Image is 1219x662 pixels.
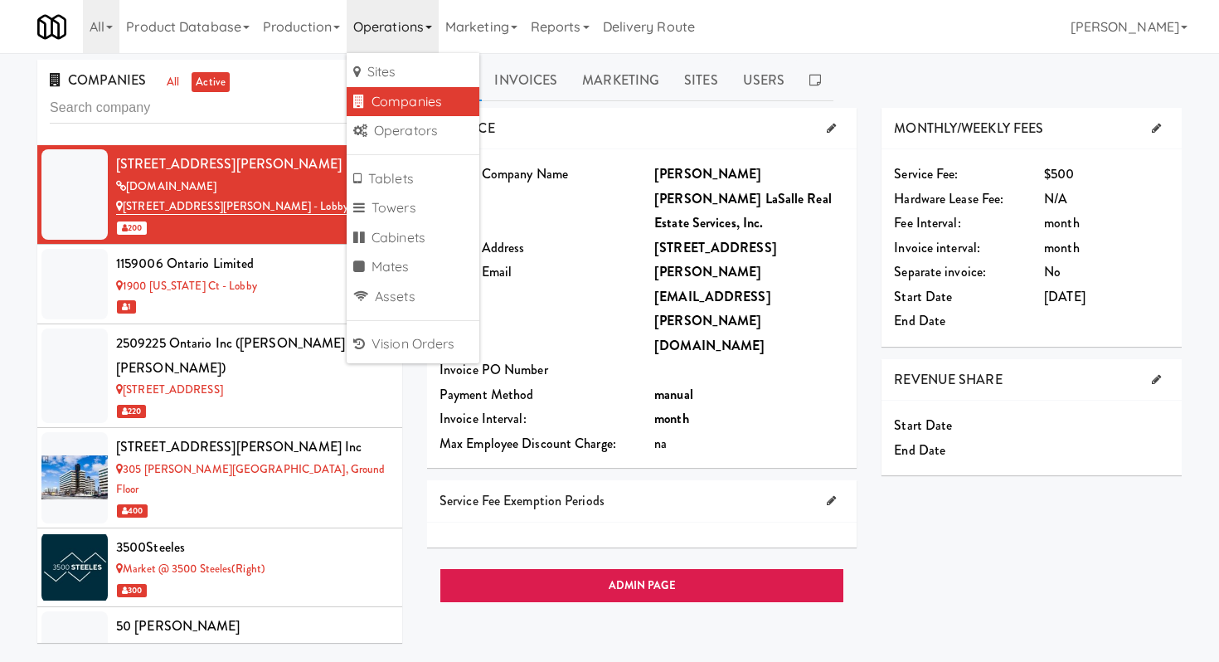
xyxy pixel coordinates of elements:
[440,385,533,404] span: Payment Method
[894,311,945,330] span: End Date
[654,262,771,355] b: [PERSON_NAME][EMAIL_ADDRESS][PERSON_NAME][DOMAIN_NAME]
[654,385,693,404] b: manual
[654,238,777,257] b: [STREET_ADDRESS]
[116,435,390,460] div: [STREET_ADDRESS][PERSON_NAME] Inc
[192,72,230,93] a: active
[116,640,197,656] a: 50MINTHORN
[440,409,527,428] span: Invoice Interval:
[731,60,798,101] a: Users
[117,405,146,418] span: 220
[894,262,986,281] span: Separate invoice:
[440,434,616,453] span: Max Employee Discount Charge:
[894,189,1003,208] span: Hardware Lease Fee:
[347,164,479,194] a: Tablets
[116,614,390,639] div: 50 [PERSON_NAME]
[37,12,66,41] img: Micromart
[440,360,548,379] span: Invoice PO Number
[347,223,479,253] a: Cabinets
[1044,164,1074,183] span: $500
[37,528,402,608] li: 3500SteelesMarket @ 3500 Steeles(Right) 300
[347,252,479,282] a: Mates
[894,213,960,232] span: Fee Interval:
[654,409,689,428] b: month
[116,177,390,197] div: [DOMAIN_NAME]
[347,193,479,223] a: Towers
[1044,238,1080,257] span: month
[894,119,1043,138] span: MONTHLY/WEEKLY FEES
[117,300,136,314] span: 1
[117,584,147,597] span: 300
[37,324,402,428] li: 2509225 Ontario Inc ([PERSON_NAME] [PERSON_NAME])[STREET_ADDRESS] 220
[1044,287,1085,306] span: [DATE]
[116,331,390,380] div: 2509225 Ontario Inc ([PERSON_NAME] [PERSON_NAME])
[347,329,479,359] a: Vision Orders
[894,164,958,183] span: Service Fee:
[116,535,390,560] div: 3500Steeles
[894,416,952,435] span: Start Date
[1044,260,1169,285] div: No
[440,238,525,257] span: Invoice Address
[37,428,402,528] li: [STREET_ADDRESS][PERSON_NAME] Inc305 [PERSON_NAME][GEOGRAPHIC_DATA], Ground Floor 400
[672,60,731,101] a: Sites
[116,561,265,577] a: Market @ 3500 Steeles(Right)
[894,287,952,306] span: Start Date
[482,60,570,101] a: Invoices
[440,491,605,510] span: Service Fee Exemption Periods
[117,221,147,235] span: 200
[1044,189,1067,208] span: N/A
[440,568,844,603] a: ADMIN PAGE
[116,198,348,215] a: [STREET_ADDRESS][PERSON_NAME] - Lobby
[440,164,568,183] span: Invoice Company Name
[654,164,832,232] b: [PERSON_NAME] [PERSON_NAME] LaSalle Real Estate Services, Inc.
[1044,213,1080,232] span: month
[37,245,402,324] li: 1159006 Ontario Limited1900 [US_STATE] Ct - Lobby 1
[347,116,479,146] a: Operators
[347,282,479,312] a: Assets
[894,238,980,257] span: Invoice interval:
[50,93,390,124] input: Search company
[116,461,385,498] a: 305 [PERSON_NAME][GEOGRAPHIC_DATA], Ground Floor
[654,431,844,456] div: na
[347,87,479,117] a: Companies
[116,152,390,177] div: [STREET_ADDRESS][PERSON_NAME]
[116,278,257,294] a: 1900 [US_STATE] Ct - Lobby
[50,71,146,90] span: COMPANIES
[117,504,148,518] span: 400
[163,72,183,93] a: all
[894,370,1002,389] span: REVENUE SHARE
[116,382,223,397] a: [STREET_ADDRESS]
[37,145,402,245] li: [STREET_ADDRESS][PERSON_NAME][DOMAIN_NAME][STREET_ADDRESS][PERSON_NAME] - Lobby 200
[570,60,672,101] a: Marketing
[894,441,945,460] span: End Date
[347,57,479,87] a: Sites
[116,251,390,276] div: 1159006 Ontario Limited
